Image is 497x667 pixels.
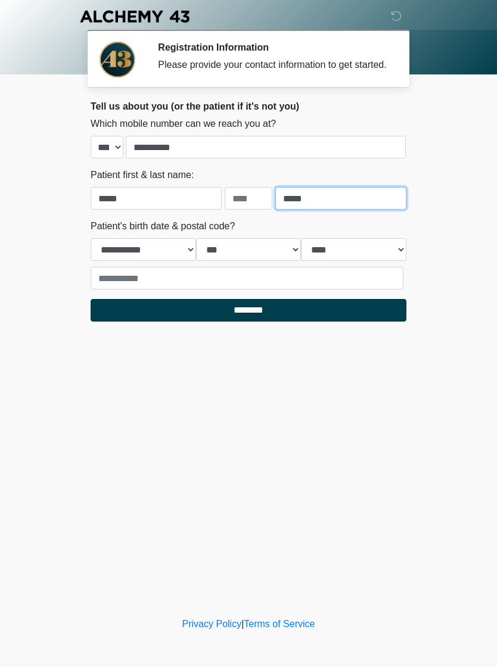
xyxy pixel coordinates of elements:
[91,219,235,233] label: Patient's birth date & postal code?
[182,619,242,629] a: Privacy Policy
[244,619,315,629] a: Terms of Service
[79,9,191,24] img: Alchemy 43 Logo
[91,117,276,131] label: Which mobile number can we reach you at?
[241,619,244,629] a: |
[158,58,389,72] div: Please provide your contact information to get started.
[91,168,194,182] label: Patient first & last name:
[100,42,135,77] img: Agent Avatar
[158,42,389,53] h2: Registration Information
[91,101,406,112] h2: Tell us about you (or the patient if it's not you)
